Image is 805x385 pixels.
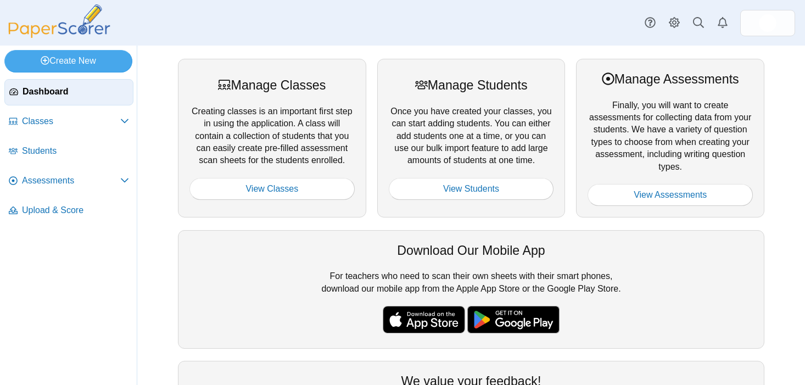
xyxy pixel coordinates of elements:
[389,76,554,94] div: Manage Students
[22,175,120,187] span: Assessments
[22,204,129,216] span: Upload & Score
[178,230,764,349] div: For teachers who need to scan their own sheets with their smart phones, download our mobile app f...
[178,59,366,217] div: Creating classes is an important first step in using the application. A class will contain a coll...
[740,10,795,36] a: ps.08Dk8HiHb5BR1L0X
[759,14,776,32] img: ps.08Dk8HiHb5BR1L0X
[588,70,753,88] div: Manage Assessments
[22,115,120,127] span: Classes
[189,178,355,200] a: View Classes
[22,145,129,157] span: Students
[759,14,776,32] span: Casey Shaffer
[4,50,132,72] a: Create New
[23,86,128,98] span: Dashboard
[4,198,133,224] a: Upload & Score
[4,4,114,38] img: PaperScorer
[711,11,735,35] a: Alerts
[383,306,465,333] img: apple-store-badge.svg
[4,168,133,194] a: Assessments
[4,30,114,40] a: PaperScorer
[389,178,554,200] a: View Students
[189,242,753,259] div: Download Our Mobile App
[588,184,753,206] a: View Assessments
[189,76,355,94] div: Manage Classes
[4,138,133,165] a: Students
[467,306,560,333] img: google-play-badge.png
[377,59,566,217] div: Once you have created your classes, you can start adding students. You can either add students on...
[4,109,133,135] a: Classes
[576,59,764,217] div: Finally, you will want to create assessments for collecting data from your students. We have a va...
[4,79,133,105] a: Dashboard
